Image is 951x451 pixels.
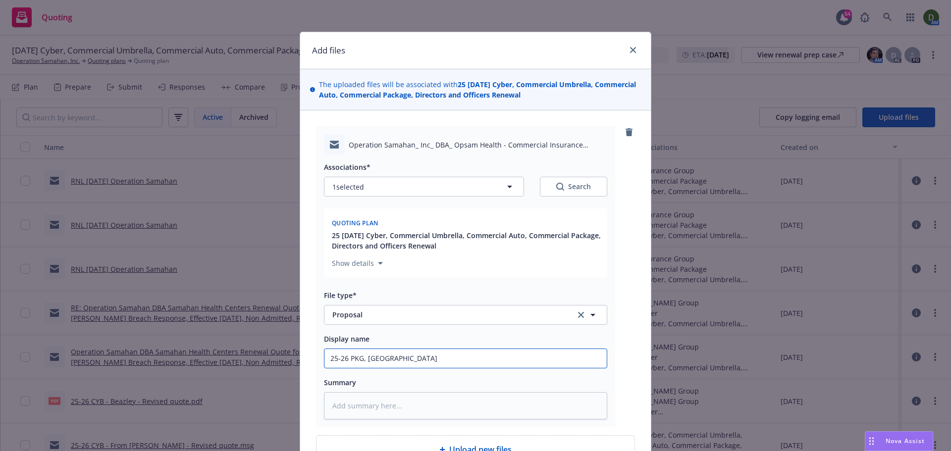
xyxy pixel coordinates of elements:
[319,79,641,100] span: The uploaded files will be associated with
[324,334,370,344] span: Display name
[332,309,562,320] span: Proposal
[324,162,370,172] span: Associations*
[865,432,878,451] div: Drag to move
[324,305,607,325] button: Proposalclear selection
[865,431,933,451] button: Nova Assist
[332,219,378,227] span: Quoting plan
[332,230,601,251] button: 25 [DATE] Cyber, Commercial Umbrella, Commercial Auto, Commercial Package, Directors and Officers...
[623,126,635,138] a: remove
[312,44,345,57] h1: Add files
[556,183,564,191] svg: Search
[540,177,607,197] button: SearchSearch
[324,378,356,387] span: Summary
[324,177,524,197] button: 1selected
[349,140,607,150] span: Operation Samahan_ Inc_ DBA_ Opsam Health - Commercial Insurance Renewal - 9_20_2025 to 9_20_2026...
[556,182,591,192] div: Search
[886,437,925,445] span: Nova Assist
[332,182,364,192] span: 1 selected
[627,44,639,56] a: close
[324,349,607,368] input: Add display name here...
[324,291,357,300] span: File type*
[575,309,587,321] a: clear selection
[319,80,636,100] strong: 25 [DATE] Cyber, Commercial Umbrella, Commercial Auto, Commercial Package, Directors and Officers...
[328,257,387,269] button: Show details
